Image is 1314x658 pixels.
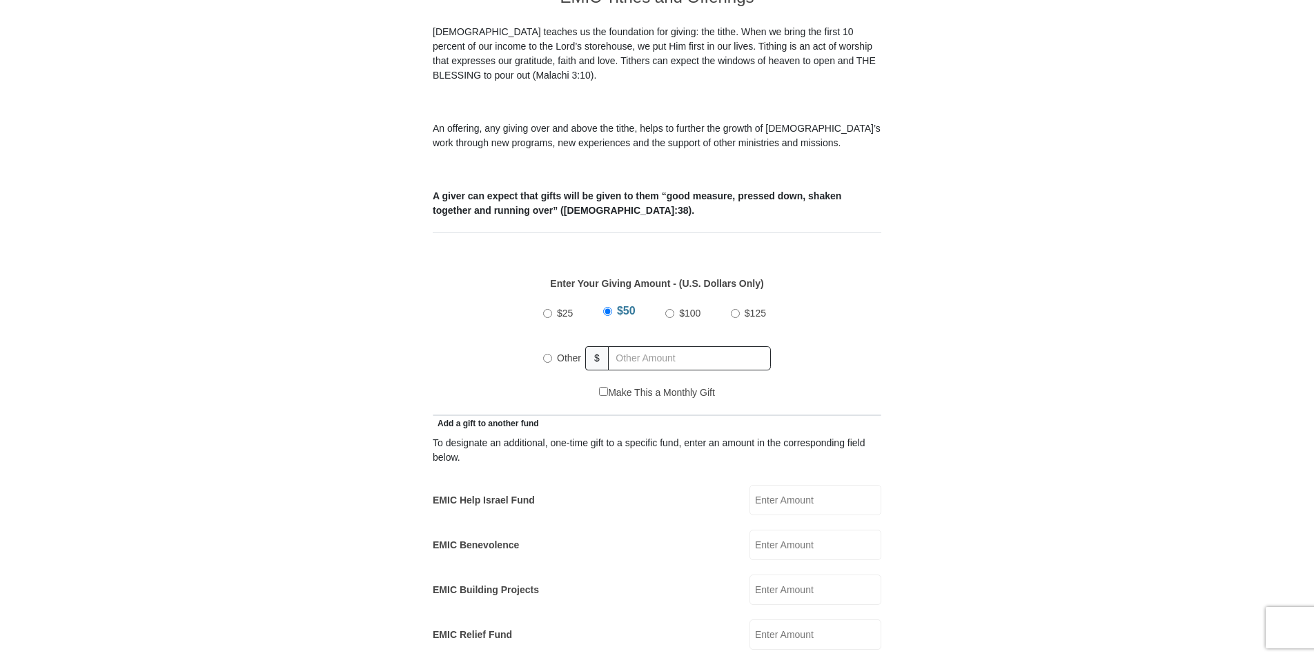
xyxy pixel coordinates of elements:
span: $125 [745,308,766,319]
input: Enter Amount [749,485,881,515]
input: Enter Amount [749,530,881,560]
span: Add a gift to another fund [433,419,539,428]
input: Make This a Monthly Gift [599,387,608,396]
b: A giver can expect that gifts will be given to them “good measure, pressed down, shaken together ... [433,190,841,216]
span: $50 [617,305,636,317]
span: Other [557,352,581,363]
p: [DEMOGRAPHIC_DATA] teaches us the foundation for giving: the tithe. When we bring the first 10 pe... [433,25,881,83]
label: EMIC Building Projects [433,583,539,597]
input: Enter Amount [749,575,881,605]
label: EMIC Relief Fund [433,628,512,642]
p: An offering, any giving over and above the tithe, helps to further the growth of [DEMOGRAPHIC_DAT... [433,121,881,150]
div: To designate an additional, one-time gift to a specific fund, enter an amount in the correspondin... [433,436,881,465]
span: $ [585,346,609,370]
input: Enter Amount [749,619,881,650]
input: Other Amount [608,346,771,370]
label: Make This a Monthly Gift [599,386,715,400]
label: EMIC Help Israel Fund [433,493,535,508]
strong: Enter Your Giving Amount - (U.S. Dollars Only) [550,278,763,289]
label: EMIC Benevolence [433,538,519,552]
span: $25 [557,308,573,319]
span: $100 [679,308,700,319]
